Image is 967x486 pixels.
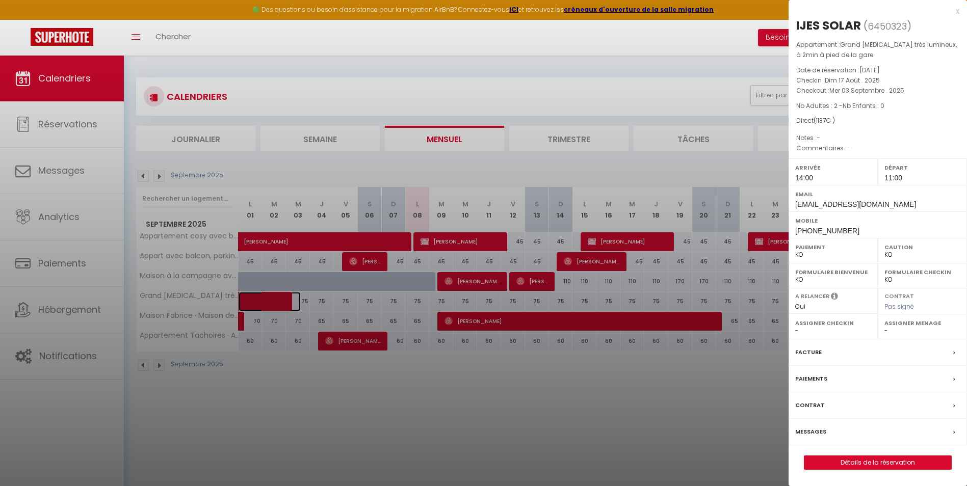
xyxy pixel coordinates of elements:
[816,116,826,125] span: 1137
[795,200,916,208] span: [EMAIL_ADDRESS][DOMAIN_NAME]
[884,163,960,173] label: Départ
[868,20,907,33] span: 6450323
[795,189,960,199] label: Email
[795,292,829,301] label: A relancer
[795,373,827,384] label: Paiements
[795,400,825,411] label: Contrat
[843,101,884,110] span: Nb Enfants : 0
[796,65,959,75] p: Date de réservation :
[884,318,960,328] label: Assigner Menage
[796,40,959,60] p: Appartement :
[884,302,914,311] span: Pas signé
[804,455,952,470] button: Détails de la réservation
[831,292,838,303] i: Sélectionner OUI si vous souhaiter envoyer les séquences de messages post-checkout
[795,215,960,226] label: Mobile
[859,66,880,74] span: [DATE]
[796,86,959,96] p: Checkout :
[884,242,960,252] label: Caution
[795,318,871,328] label: Assigner Checkin
[864,19,911,33] span: ( )
[804,456,951,469] a: Détails de la réservation
[796,75,959,86] p: Checkin :
[884,267,960,277] label: Formulaire Checkin
[884,174,902,182] span: 11:00
[884,292,914,299] label: Contrat
[817,133,820,142] span: -
[795,242,871,252] label: Paiement
[825,76,880,85] span: Dim 17 Août . 2025
[795,227,859,235] span: [PHONE_NUMBER]
[795,347,822,358] label: Facture
[795,174,813,182] span: 14:00
[796,116,959,126] div: Direct
[796,40,957,59] span: Grand [MEDICAL_DATA] très lumineux, à 2min à pied de la gare
[796,143,959,153] p: Commentaires :
[796,101,884,110] span: Nb Adultes : 2 -
[829,86,904,95] span: Mer 03 Septembre . 2025
[8,4,39,35] button: Ouvrir le widget de chat LiveChat
[814,116,835,125] span: ( € )
[789,5,959,17] div: x
[796,17,861,34] div: IJES SOLAR
[847,144,850,152] span: -
[795,267,871,277] label: Formulaire Bienvenue
[795,426,826,437] label: Messages
[796,133,959,143] p: Notes :
[795,163,871,173] label: Arrivée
